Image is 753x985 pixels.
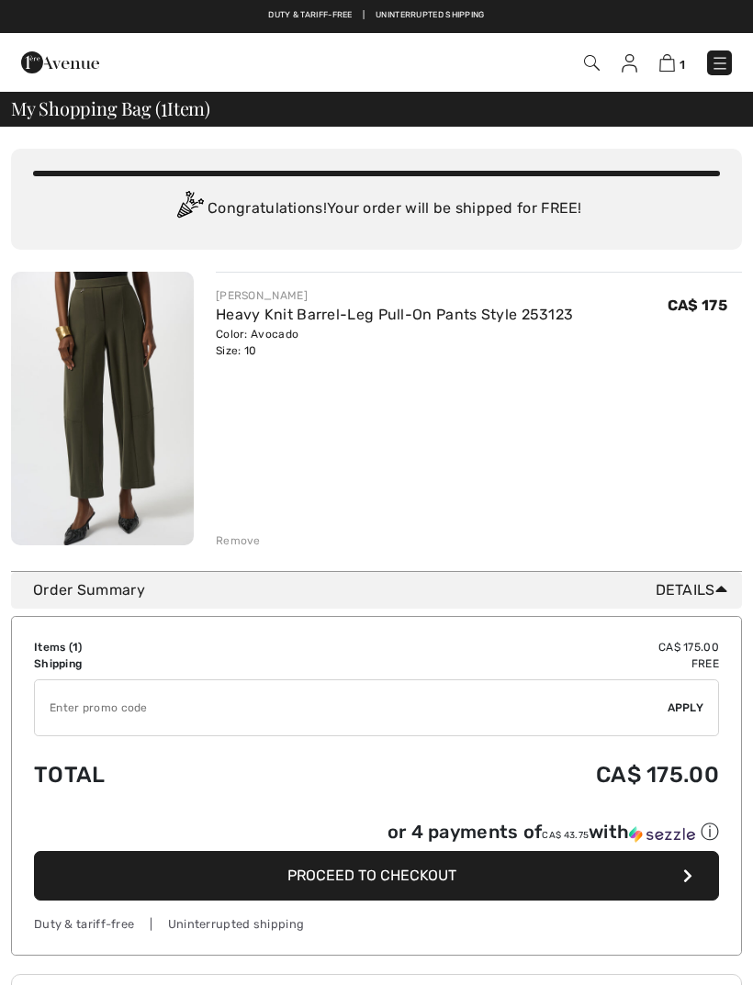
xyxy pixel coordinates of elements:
img: My Info [622,54,637,73]
td: CA$ 175.00 [285,639,719,655]
div: [PERSON_NAME] [216,287,573,304]
div: Duty & tariff-free | Uninterrupted shipping [34,915,719,933]
img: Search [584,55,600,71]
div: Order Summary [33,579,735,601]
td: Free [285,655,719,672]
button: Proceed to Checkout [34,851,719,901]
img: Congratulation2.svg [171,191,208,228]
span: CA$ 175 [668,297,727,314]
img: Sezzle [629,826,695,843]
img: Shopping Bag [659,54,675,72]
span: 1 [161,95,167,118]
span: Apply [668,700,704,716]
div: Remove [216,532,261,549]
div: Congratulations! Your order will be shipped for FREE! [33,191,720,228]
div: or 4 payments of with [388,820,719,845]
td: Total [34,744,285,806]
a: 1 [659,51,685,73]
img: Heavy Knit Barrel-Leg Pull-On Pants Style 253123 [11,272,194,545]
td: Items ( ) [34,639,285,655]
div: or 4 payments ofCA$ 43.75withSezzle Click to learn more about Sezzle [34,820,719,851]
span: My Shopping Bag ( Item) [11,99,210,118]
span: 1 [73,641,78,654]
a: Heavy Knit Barrel-Leg Pull-On Pants Style 253123 [216,306,573,323]
a: 1ère Avenue [21,52,99,70]
td: CA$ 175.00 [285,744,719,806]
span: Details [656,579,735,601]
span: 1 [680,58,685,72]
img: Menu [711,54,729,73]
div: Color: Avocado Size: 10 [216,326,573,359]
span: Proceed to Checkout [287,867,456,884]
input: Promo code [35,680,668,735]
td: Shipping [34,655,285,672]
img: 1ère Avenue [21,44,99,81]
span: CA$ 43.75 [542,830,589,841]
